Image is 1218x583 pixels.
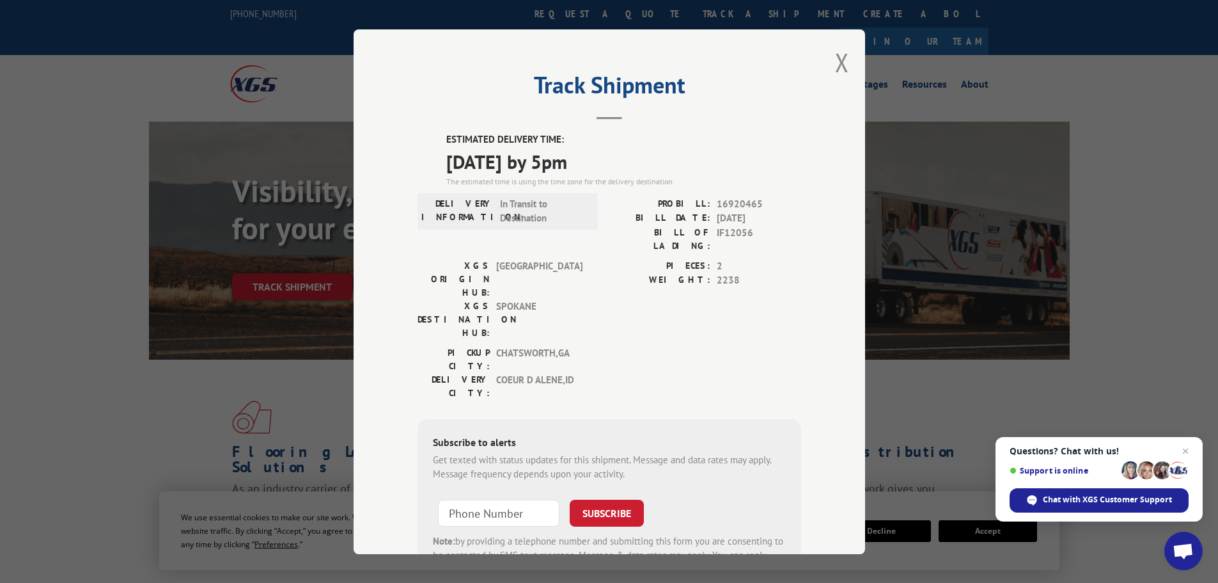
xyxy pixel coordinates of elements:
span: CHATSWORTH , GA [496,346,582,372]
span: Support is online [1010,466,1117,475]
button: Close modal [835,45,849,79]
label: XGS ORIGIN HUB: [418,259,490,299]
span: 2 [717,259,801,273]
span: IF12056 [717,225,801,252]
div: The estimated time is using the time zone for the delivery destination. [446,175,801,187]
span: [DATE] [717,211,801,226]
label: PIECES: [609,259,710,273]
label: PROBILL: [609,196,710,211]
label: XGS DESTINATION HUB: [418,299,490,339]
label: BILL DATE: [609,211,710,226]
label: PICKUP CITY: [418,346,490,372]
span: [DATE] by 5pm [446,147,801,175]
span: 16920465 [717,196,801,211]
label: ESTIMATED DELIVERY TIME: [446,132,801,147]
label: WEIGHT: [609,273,710,288]
strong: Note: [433,534,455,547]
button: SUBSCRIBE [570,499,644,526]
span: Chat with XGS Customer Support [1043,494,1172,506]
span: COEUR D ALENE , ID [496,372,582,399]
span: In Transit to Destination [500,196,586,225]
div: Subscribe to alerts [433,434,786,452]
div: Get texted with status updates for this shipment. Message and data rates may apply. Message frequ... [433,452,786,481]
span: SPOKANE [496,299,582,339]
a: Open chat [1164,532,1203,570]
input: Phone Number [438,499,559,526]
span: Chat with XGS Customer Support [1010,488,1189,513]
div: by providing a telephone number and submitting this form you are consenting to be contacted by SM... [433,534,786,577]
label: BILL OF LADING: [609,225,710,252]
label: DELIVERY INFORMATION: [421,196,494,225]
span: Questions? Chat with us! [1010,446,1189,456]
span: 2238 [717,273,801,288]
label: DELIVERY CITY: [418,372,490,399]
span: [GEOGRAPHIC_DATA] [496,259,582,299]
h2: Track Shipment [418,76,801,100]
